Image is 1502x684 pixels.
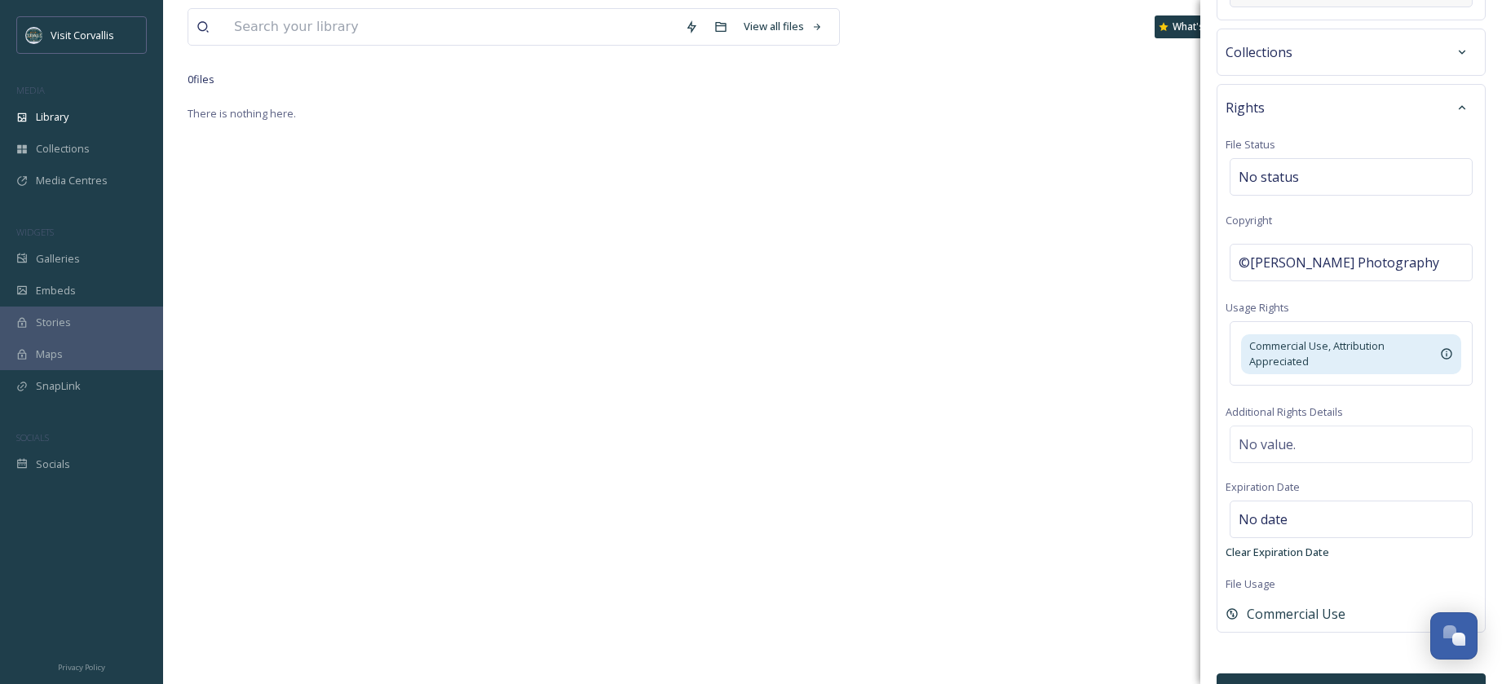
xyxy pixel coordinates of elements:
input: Search your library [226,9,677,45]
span: No status [1239,167,1299,187]
span: Privacy Policy [58,662,105,673]
a: What's New [1155,15,1236,38]
span: Expiration Date [1226,479,1300,494]
span: Commercial Use [1247,604,1345,624]
span: Collections [36,141,90,157]
span: There is nothing here. [188,106,296,121]
span: WIDGETS [16,226,54,238]
a: View all files [736,11,831,42]
span: Collections [1226,42,1292,62]
span: Galleries [36,251,80,267]
span: Rights [1226,98,1265,117]
span: Stories [36,315,71,330]
a: Privacy Policy [58,656,105,676]
button: Open Chat [1430,612,1478,660]
span: File Usage [1226,576,1275,591]
span: Media Centres [36,173,108,188]
span: Library [36,109,68,125]
span: Commercial Use, Attribution Appreciated [1249,338,1440,369]
span: ©[PERSON_NAME] Photography [1239,253,1439,272]
span: SOCIALS [16,431,49,443]
span: Usage Rights [1226,300,1289,315]
span: Additional Rights Details [1226,404,1343,419]
span: Clear Expiration Date [1226,545,1329,559]
span: Socials [36,457,70,472]
span: File Status [1226,137,1275,152]
span: Embeds [36,283,76,298]
span: MEDIA [16,84,45,96]
span: No date [1239,510,1288,529]
span: SnapLink [36,378,81,394]
span: No value. [1239,435,1296,454]
span: 0 file s [188,72,214,87]
span: Visit Corvallis [51,28,114,42]
span: Maps [36,346,63,362]
img: visit-corvallis-badge-dark-blue-orange%281%29.png [26,27,42,43]
span: Copyright [1226,213,1272,227]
